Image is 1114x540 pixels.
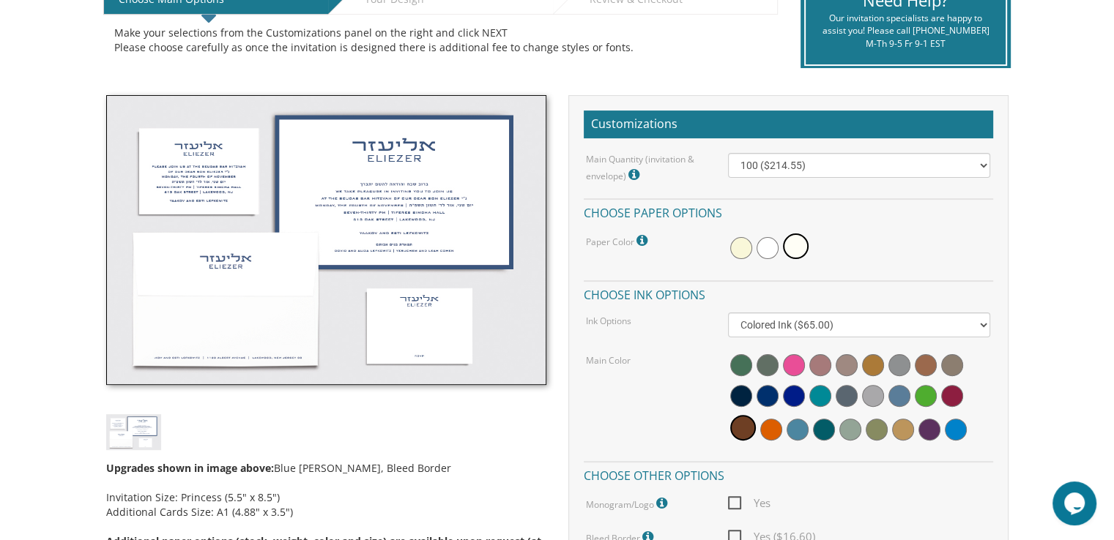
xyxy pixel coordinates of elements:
iframe: chat widget [1052,481,1099,525]
div: Make your selections from the Customizations panel on the right and click NEXT Please choose care... [114,26,767,55]
span: Upgrades shown in image above: [106,461,274,475]
h2: Customizations [584,110,993,138]
img: bminv-thumb-4.jpg [106,414,161,450]
span: Yes [728,494,770,512]
label: Ink Options [586,315,631,327]
label: Monogram/Logo [586,494,671,513]
label: Main Color [586,354,631,367]
label: Paper Color [586,231,651,250]
label: Main Quantity (invitation & envelope) [586,153,706,184]
h4: Choose other options [584,461,993,487]
h4: Choose paper options [584,198,993,224]
h4: Choose ink options [584,280,993,306]
img: bminv-thumb-4.jpg [106,95,546,385]
div: Our invitation specialists are happy to assist you! Please call [PHONE_NUMBER] M-Th 9-5 Fr 9-1 EST [817,12,995,49]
